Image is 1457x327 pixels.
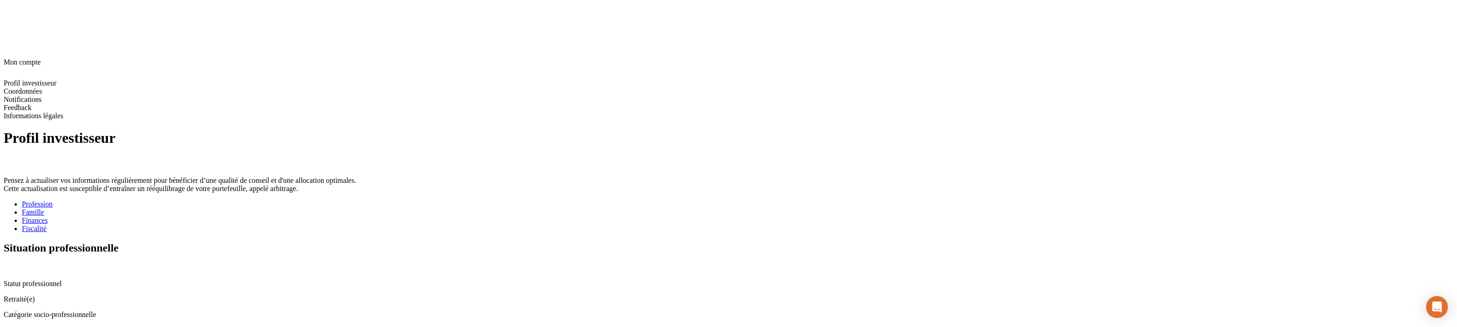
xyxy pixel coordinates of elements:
[4,87,42,95] span: Coordonnées
[4,295,35,303] span: Retraité(e)
[4,311,1453,319] p: Catégorie socio-professionnelle
[22,208,1453,216] a: Famille
[4,104,31,111] span: Feedback
[4,112,63,120] span: Informations légales
[4,280,1453,288] p: Statut professionnel
[1426,296,1448,318] div: Ouvrir le Messenger Intercom
[4,185,298,192] span: Cette actualisation est susceptible d’entraîner un rééquilibrage de votre portefeuille, appelé ar...
[4,58,41,66] span: Mon compte
[22,225,1453,233] a: Fiscalité
[4,96,42,103] span: Notifications
[4,176,356,184] span: Pensez à actualiser vos informations régulièrement pour bénéficier d’une qualité de conseil et d'...
[4,242,1453,254] h2: Situation professionnelle
[4,79,56,87] span: Profil investisseur
[4,130,1453,146] h1: Profil investisseur
[22,216,1453,225] a: Finances
[22,200,1453,208] a: Profession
